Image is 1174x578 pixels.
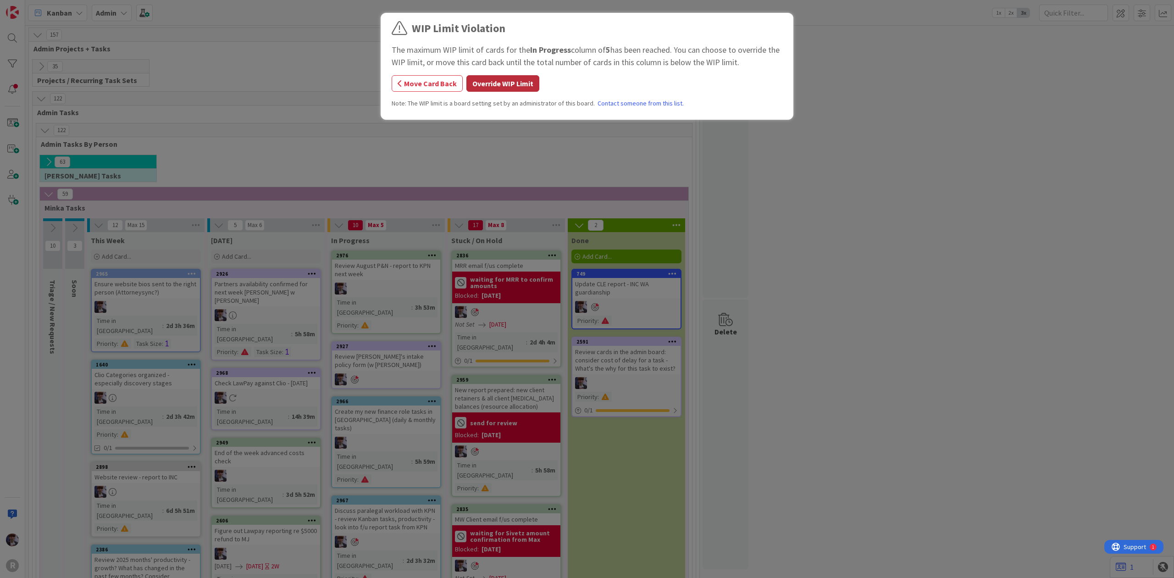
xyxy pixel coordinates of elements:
[598,99,684,108] a: Contact someone from this list.
[466,75,539,92] button: Override WIP Limit
[392,99,782,108] div: Note: The WIP limit is a board setting set by an administrator of this board.
[48,4,50,11] div: 1
[606,44,610,55] b: 5
[392,44,782,68] div: The maximum WIP limit of cards for the column of has been reached. You can choose to override the...
[19,1,42,12] span: Support
[412,20,505,37] div: WIP Limit Violation
[392,75,463,92] button: Move Card Back
[530,44,571,55] b: In Progress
